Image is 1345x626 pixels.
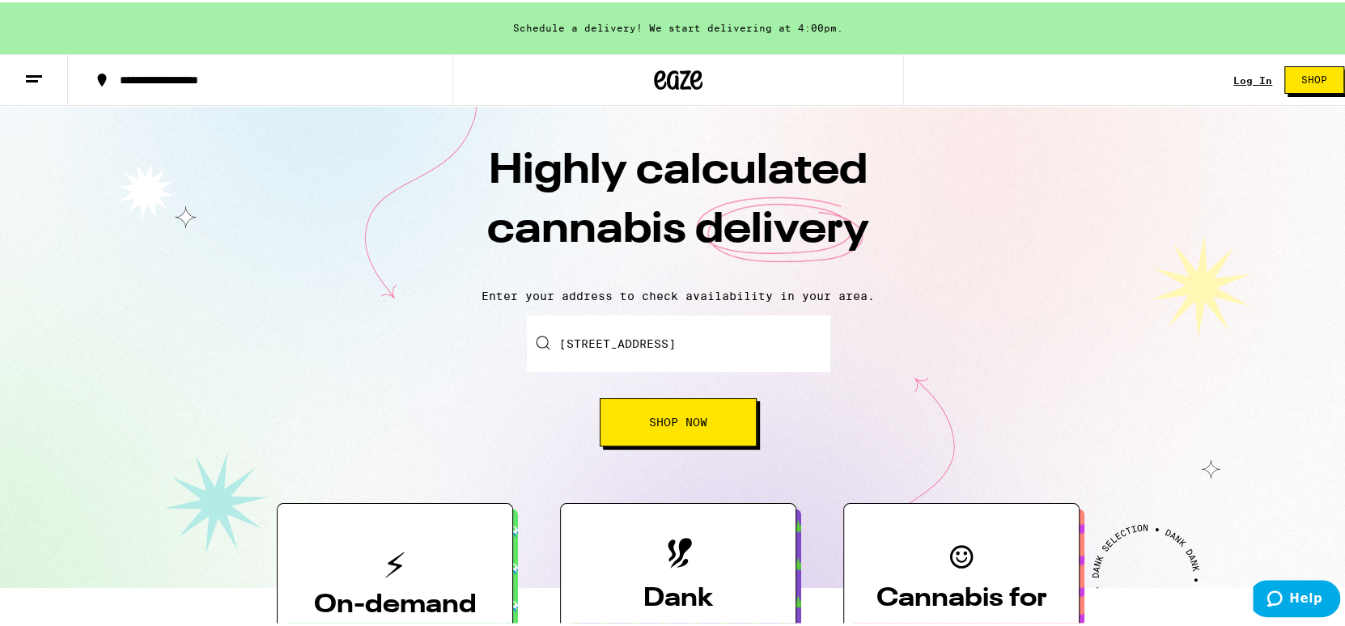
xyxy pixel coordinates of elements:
p: Enter your address to check availability in your area. [16,287,1340,300]
button: Shop [1284,64,1344,91]
span: Shop [1301,73,1327,82]
iframe: Opens a widget where you can find more information [1253,577,1340,618]
div: Log In [1233,73,1272,83]
span: Shop Now [649,414,707,425]
input: Enter your delivery address [527,313,830,370]
h1: Highly calculated cannabis delivery [395,140,961,274]
button: Shop Now [600,395,757,444]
